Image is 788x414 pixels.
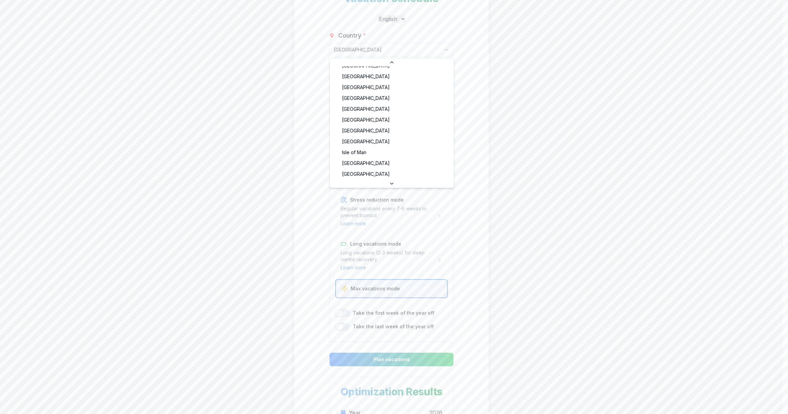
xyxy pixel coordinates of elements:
span: [GEOGRAPHIC_DATA] [342,127,390,134]
span: Isle of Man [342,149,366,156]
span: [GEOGRAPHIC_DATA] [342,160,390,167]
span: [GEOGRAPHIC_DATA] [342,106,390,112]
span: [GEOGRAPHIC_DATA] [342,73,390,80]
span: [GEOGRAPHIC_DATA] [342,95,390,102]
span: [GEOGRAPHIC_DATA] [342,117,390,123]
span: [GEOGRAPHIC_DATA] [342,138,390,145]
span: [GEOGRAPHIC_DATA] [342,171,390,178]
span: [GEOGRAPHIC_DATA] [342,84,390,91]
